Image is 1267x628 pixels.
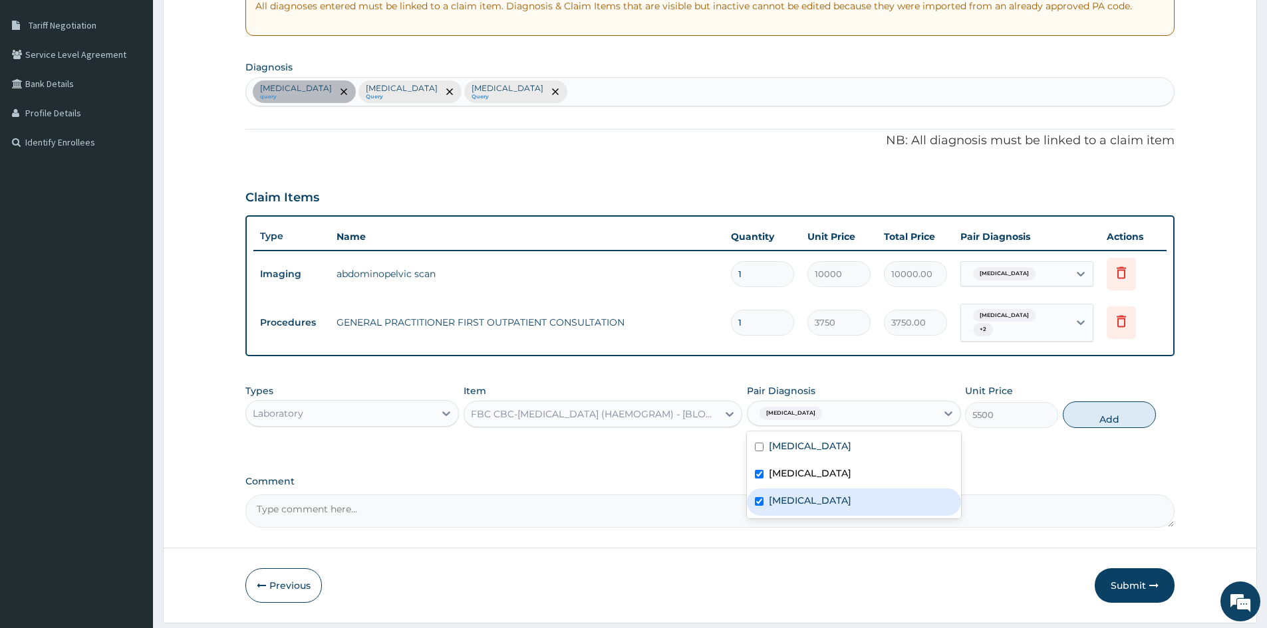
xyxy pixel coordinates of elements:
[760,407,822,420] span: [MEDICAL_DATA]
[260,94,332,100] small: query
[245,476,1175,487] label: Comment
[769,494,851,507] label: [MEDICAL_DATA]
[965,384,1013,397] label: Unit Price
[769,439,851,453] label: [MEDICAL_DATA]
[330,261,724,287] td: abdominopelvic scan
[549,86,561,98] span: remove selection option
[747,384,815,397] label: Pair Diagnosis
[973,267,1036,280] span: [MEDICAL_DATA]
[973,309,1036,322] span: [MEDICAL_DATA]
[338,86,350,98] span: remove selection option
[366,83,438,94] p: [MEDICAL_DATA]
[69,74,223,92] div: Chat with us now
[253,224,330,249] th: Type
[29,19,96,31] span: Tariff Negotiation
[472,83,543,94] p: [MEDICAL_DATA]
[77,167,184,302] span: We're online!
[1095,568,1175,603] button: Submit
[366,94,438,100] small: Query
[1100,223,1167,250] th: Actions
[218,7,250,39] div: Minimize live chat window
[253,310,330,335] td: Procedures
[245,60,293,74] label: Diagnosis
[769,467,851,480] label: [MEDICAL_DATA]
[253,262,330,286] td: Imaging
[464,384,486,397] label: Item
[973,323,993,336] span: + 2
[7,363,253,409] textarea: Type your message and hit 'Enter'
[877,223,954,250] th: Total Price
[1063,401,1156,428] button: Add
[471,407,719,421] div: FBC CBC-[MEDICAL_DATA] (HAEMOGRAM) - [BLOOD]
[245,191,319,205] h3: Claim Items
[245,132,1175,150] p: NB: All diagnosis must be linked to a claim item
[801,223,877,250] th: Unit Price
[472,94,543,100] small: Query
[253,407,303,420] div: Laboratory
[245,385,273,397] label: Types
[330,309,724,336] td: GENERAL PRACTITIONER FIRST OUTPATIENT CONSULTATION
[954,223,1100,250] th: Pair Diagnosis
[330,223,724,250] th: Name
[25,66,54,100] img: d_794563401_company_1708531726252_794563401
[724,223,801,250] th: Quantity
[260,83,332,94] p: [MEDICAL_DATA]
[245,568,322,603] button: Previous
[444,86,456,98] span: remove selection option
